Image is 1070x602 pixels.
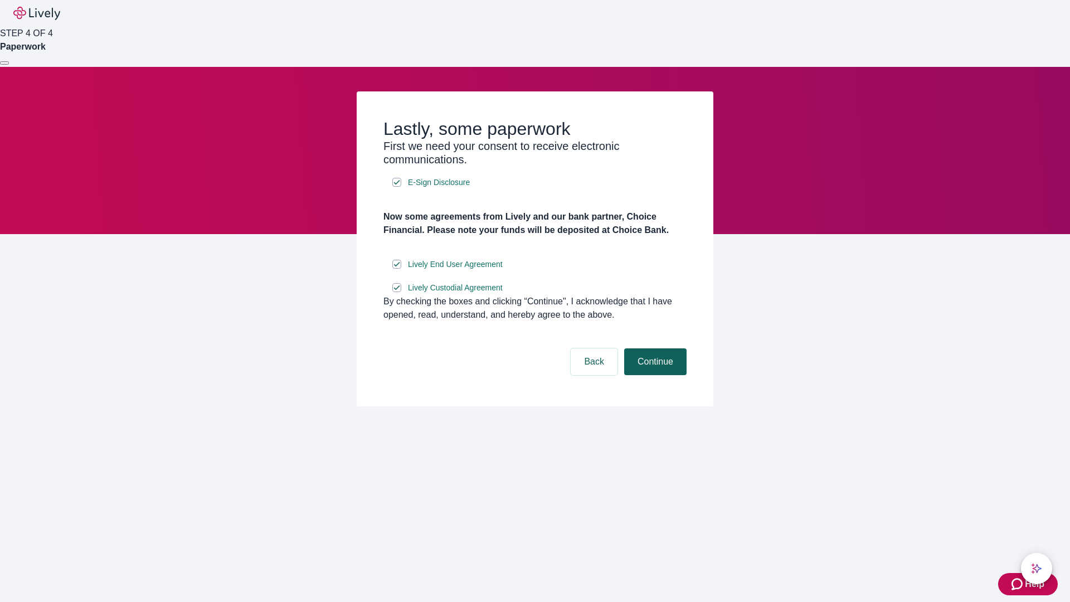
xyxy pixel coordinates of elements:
[13,7,60,20] img: Lively
[383,295,687,322] div: By checking the boxes and clicking “Continue", I acknowledge that I have opened, read, understand...
[998,573,1058,595] button: Zendesk support iconHelp
[406,258,505,271] a: e-sign disclosure document
[406,281,505,295] a: e-sign disclosure document
[383,118,687,139] h2: Lastly, some paperwork
[1011,577,1025,591] svg: Zendesk support icon
[624,348,687,375] button: Continue
[383,210,687,237] h4: Now some agreements from Lively and our bank partner, Choice Financial. Please note your funds wi...
[571,348,617,375] button: Back
[1021,553,1052,584] button: chat
[1031,563,1042,574] svg: Lively AI Assistant
[1025,577,1044,591] span: Help
[408,177,470,188] span: E-Sign Disclosure
[408,282,503,294] span: Lively Custodial Agreement
[408,259,503,270] span: Lively End User Agreement
[406,176,472,190] a: e-sign disclosure document
[383,139,687,166] h3: First we need your consent to receive electronic communications.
